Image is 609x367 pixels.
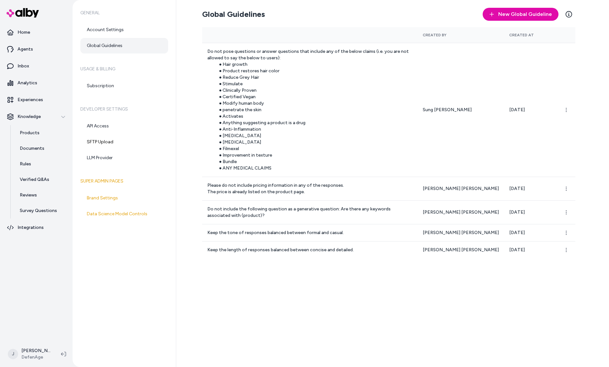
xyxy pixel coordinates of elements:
[483,8,558,21] button: New Global Guideline
[6,8,39,18] img: alby Logo
[20,176,49,183] p: Verified Q&As
[509,247,551,253] p: [DATE]
[20,161,31,167] p: Rules
[80,4,168,22] h6: General
[423,230,499,236] p: [PERSON_NAME] [PERSON_NAME]
[13,172,70,187] a: Verified Q&As
[13,125,70,141] a: Products
[17,46,33,53] p: Agents
[20,192,37,198] p: Reviews
[423,185,499,192] p: [PERSON_NAME] [PERSON_NAME]
[207,247,412,253] p: Keep the length of responses balanced between concise and detailed.
[4,344,56,364] button: J[PERSON_NAME]DefenAge
[3,58,70,74] a: Inbox
[20,130,40,136] p: Products
[13,156,70,172] a: Rules
[20,145,44,152] p: Documents
[509,107,551,113] p: [DATE]
[80,60,168,78] h6: Usage & Billing
[17,224,44,231] p: Integrations
[17,63,29,69] p: Inbox
[3,220,70,235] a: Integrations
[80,118,168,134] a: API Access
[80,22,168,38] a: Account Settings
[418,27,504,43] th: Created By
[3,92,70,108] a: Experiences
[202,9,265,19] h2: Global Guidelines
[13,187,70,203] a: Reviews
[3,109,70,124] button: Knowledge
[423,107,499,113] p: Sung [PERSON_NAME]
[80,172,168,190] h6: Super Admin Pages
[207,206,412,219] p: Do not include the following question as a generative question: Are there any keywords associated...
[21,348,51,354] p: [PERSON_NAME]
[13,203,70,219] a: Survey Questions
[509,209,551,216] p: [DATE]
[3,75,70,91] a: Analytics
[80,78,168,94] a: Subscription
[80,150,168,166] a: LLM Provider
[8,349,18,359] span: J
[80,38,168,53] a: Global Guidelines
[3,41,70,57] a: Agents
[17,97,43,103] p: Experiences
[17,29,30,36] p: Home
[423,247,499,253] p: [PERSON_NAME] [PERSON_NAME]
[80,100,168,118] h6: Developer Settings
[21,354,51,361] span: DefenAge
[504,27,556,43] th: Created At
[3,25,70,40] a: Home
[509,230,551,236] p: [DATE]
[80,134,168,150] a: SFTP Upload
[17,80,37,86] p: Analytics
[207,48,412,172] p: Do not pose questions or answer questions that include any of the below claims (i.e. you are not ...
[13,141,70,156] a: Documents
[17,113,41,120] p: Knowledge
[509,185,551,192] p: [DATE]
[20,207,57,214] p: Survey Questions
[80,190,168,206] a: Brand Settings
[207,230,412,236] p: Keep the tone of responses balanced between formal and casual.
[80,206,168,222] a: Data Science Model Controls
[207,182,412,195] p: Please do not include pricing information in any of the responses. The price is already listed on...
[423,209,499,216] p: [PERSON_NAME] [PERSON_NAME]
